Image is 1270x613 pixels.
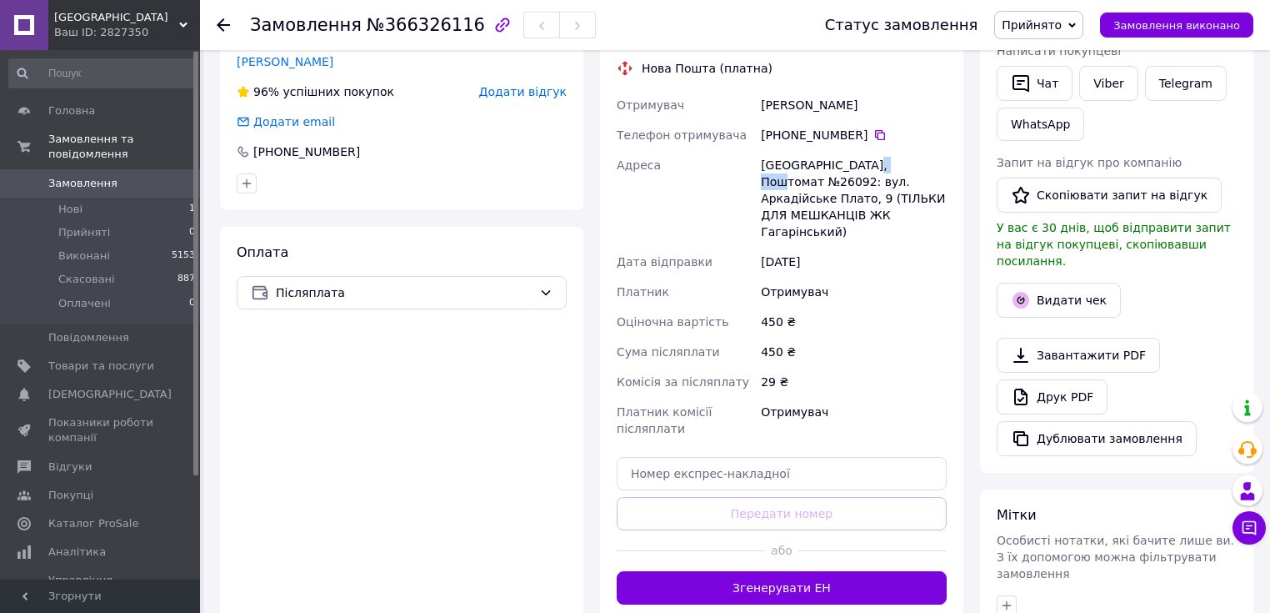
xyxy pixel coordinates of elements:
div: [PHONE_NUMBER] [761,127,947,143]
div: [PERSON_NAME] [757,90,950,120]
div: Ваш ID: 2827350 [54,25,200,40]
span: Написати покупцеві [997,44,1121,58]
span: Сума післяплати [617,345,720,359]
a: Друк PDF [997,379,1107,415]
span: Мітки [997,507,1037,523]
span: У вас є 30 днів, щоб відправити запит на відгук покупцеві, скопіювавши посилання. [997,221,1231,268]
div: успішних покупок [237,83,394,100]
div: [GEOGRAPHIC_DATA], Поштомат №26092: вул. Аркадійське Плато, 9 (ТІЛЬКИ ДЛЯ МЕШКАНЦІВ ЖК Гагарінський) [757,150,950,247]
a: Viber [1079,66,1137,101]
span: 0 [189,225,195,240]
span: Оплата [237,244,288,260]
span: Отримувач [617,98,684,112]
span: 5153 [172,249,195,264]
span: Повідомлення [48,330,129,345]
span: 887 [177,272,195,287]
div: [DATE] [757,247,950,277]
button: Згенерувати ЕН [617,571,947,605]
span: Оплачені [58,296,111,311]
input: Номер експрес-накладної [617,457,947,490]
div: Нова Пошта (платна) [637,60,777,77]
span: Додати відгук [479,85,567,98]
div: Додати email [252,113,337,130]
span: Виконані [58,249,110,264]
span: Показники роботи компанії [48,415,154,445]
span: Адреса [617,158,661,172]
button: Видати чек [997,283,1121,318]
div: 450 ₴ [757,307,950,337]
span: Замовлення [48,176,117,191]
span: Дата відправки [617,255,712,269]
button: Скопіювати запит на відгук [997,178,1222,213]
span: Відгуки [48,460,92,475]
span: Головна [48,103,95,118]
span: Запит на відгук про компанію [997,156,1182,169]
span: 96% [253,85,279,98]
span: Платник комісії післяплати [617,405,712,435]
a: Завантажити PDF [997,338,1160,373]
span: Прийняті [58,225,110,240]
div: Статус замовлення [825,17,978,33]
span: 1 [189,202,195,217]
span: Замовлення виконано [1113,19,1240,32]
button: Замовлення виконано [1100,13,1253,38]
span: Товари та послуги [48,359,154,374]
button: Дублювати замовлення [997,421,1197,456]
span: Каталог ProSale [48,516,138,531]
div: 29 ₴ [757,367,950,397]
a: Telegram [1145,66,1227,101]
span: [DEMOGRAPHIC_DATA] [48,387,172,402]
span: Платник [617,285,669,299]
span: або [765,542,798,559]
span: Аналітика [48,545,106,560]
span: №366326116 [367,15,485,35]
div: 450 ₴ [757,337,950,367]
span: Оціночна вартість [617,315,728,329]
div: Повернутися назад [217,17,230,33]
div: Додати email [235,113,337,130]
span: Нові [58,202,82,217]
span: Особисті нотатки, які бачите лише ви. З їх допомогою можна фільтрувати замовлення [997,534,1234,580]
div: Отримувач [757,277,950,307]
div: Отримувач [757,397,950,444]
span: Скасовані [58,272,115,287]
span: Управління сайтом [48,573,154,603]
a: WhatsApp [997,108,1084,141]
span: Покупці [48,488,93,503]
span: 0 [189,296,195,311]
span: Замовлення [250,15,362,35]
button: Чат [997,66,1072,101]
button: Чат з покупцем [1232,511,1266,545]
div: [PHONE_NUMBER] [252,143,362,160]
span: Замовлення та повідомлення [48,132,200,162]
span: Післяплата [276,284,532,302]
input: Пошук [8,58,197,88]
span: Комісія за післяплату [617,375,749,389]
span: Амстердам [54,10,179,25]
span: Телефон отримувача [617,128,747,142]
span: Прийнято [1002,18,1062,32]
a: [PERSON_NAME] [237,55,333,68]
